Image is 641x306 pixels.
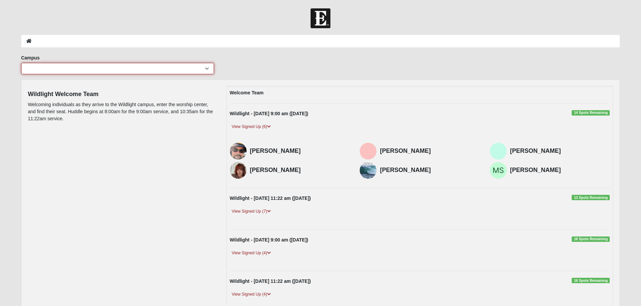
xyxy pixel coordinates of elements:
[230,208,273,215] a: View Signed Up (7)
[380,147,480,155] h4: [PERSON_NAME]
[250,147,350,155] h4: [PERSON_NAME]
[230,123,273,130] a: View Signed Up (6)
[230,237,308,243] strong: Wildlight - [DATE] 9:00 am ([DATE])
[572,110,610,116] span: 14 Spots Remaining
[490,162,507,179] img: Madelyn Siegel
[28,101,216,122] p: Welcoming individuals as they arrive to the Wildlight campus, enter the worship center, and find ...
[360,162,377,179] img: Mary Honnold
[230,162,247,179] img: Stef Turner
[21,54,40,61] label: Campus
[230,143,247,160] img: Jason Ekenberg
[490,143,507,160] img: Kathy Prinzi
[380,167,480,174] h4: [PERSON_NAME]
[230,195,311,201] strong: Wildlight - [DATE] 11:22 am ([DATE])
[230,111,308,116] strong: Wildlight - [DATE] 9:00 am ([DATE])
[510,147,610,155] h4: [PERSON_NAME]
[250,167,350,174] h4: [PERSON_NAME]
[230,291,273,298] a: View Signed Up (4)
[572,278,610,283] span: 16 Spots Remaining
[311,8,330,28] img: Church of Eleven22 Logo
[360,143,377,160] img: Ann Abell
[572,236,610,242] span: 16 Spots Remaining
[28,91,216,98] h4: Wildlight Welcome Team
[510,167,610,174] h4: [PERSON_NAME]
[230,250,273,257] a: View Signed Up (4)
[572,195,610,200] span: 13 Spots Remaining
[230,90,264,95] strong: Welcome Team
[230,278,311,284] strong: Wildlight - [DATE] 11:22 am ([DATE])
